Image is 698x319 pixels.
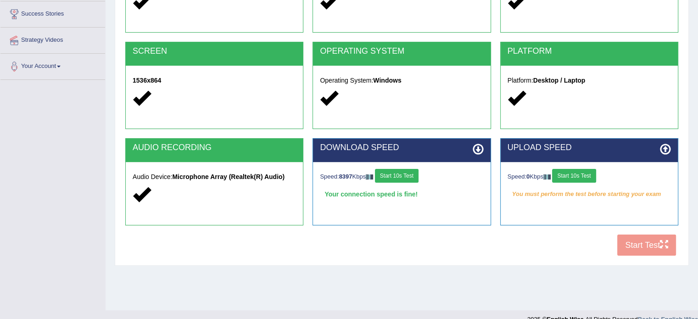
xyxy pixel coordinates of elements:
[543,174,551,179] img: ajax-loader-fb-connection.gif
[0,54,105,77] a: Your Account
[320,169,483,185] div: Speed: Kbps
[339,173,352,180] strong: 8397
[0,1,105,24] a: Success Stories
[133,77,161,84] strong: 1536x864
[533,77,586,84] strong: Desktop / Laptop
[373,77,401,84] strong: Windows
[508,169,671,185] div: Speed: Kbps
[508,47,671,56] h2: PLATFORM
[320,47,483,56] h2: OPERATING SYSTEM
[526,173,530,180] strong: 0
[552,169,596,183] button: Start 10s Test
[508,77,671,84] h5: Platform:
[0,28,105,50] a: Strategy Videos
[133,143,296,152] h2: AUDIO RECORDING
[320,77,483,84] h5: Operating System:
[508,187,671,201] em: You must perform the test before starting your exam
[366,174,373,179] img: ajax-loader-fb-connection.gif
[320,187,483,201] div: Your connection speed is fine!
[375,169,419,183] button: Start 10s Test
[508,143,671,152] h2: UPLOAD SPEED
[133,47,296,56] h2: SCREEN
[320,143,483,152] h2: DOWNLOAD SPEED
[172,173,285,180] strong: Microphone Array (Realtek(R) Audio)
[133,173,296,180] h5: Audio Device:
